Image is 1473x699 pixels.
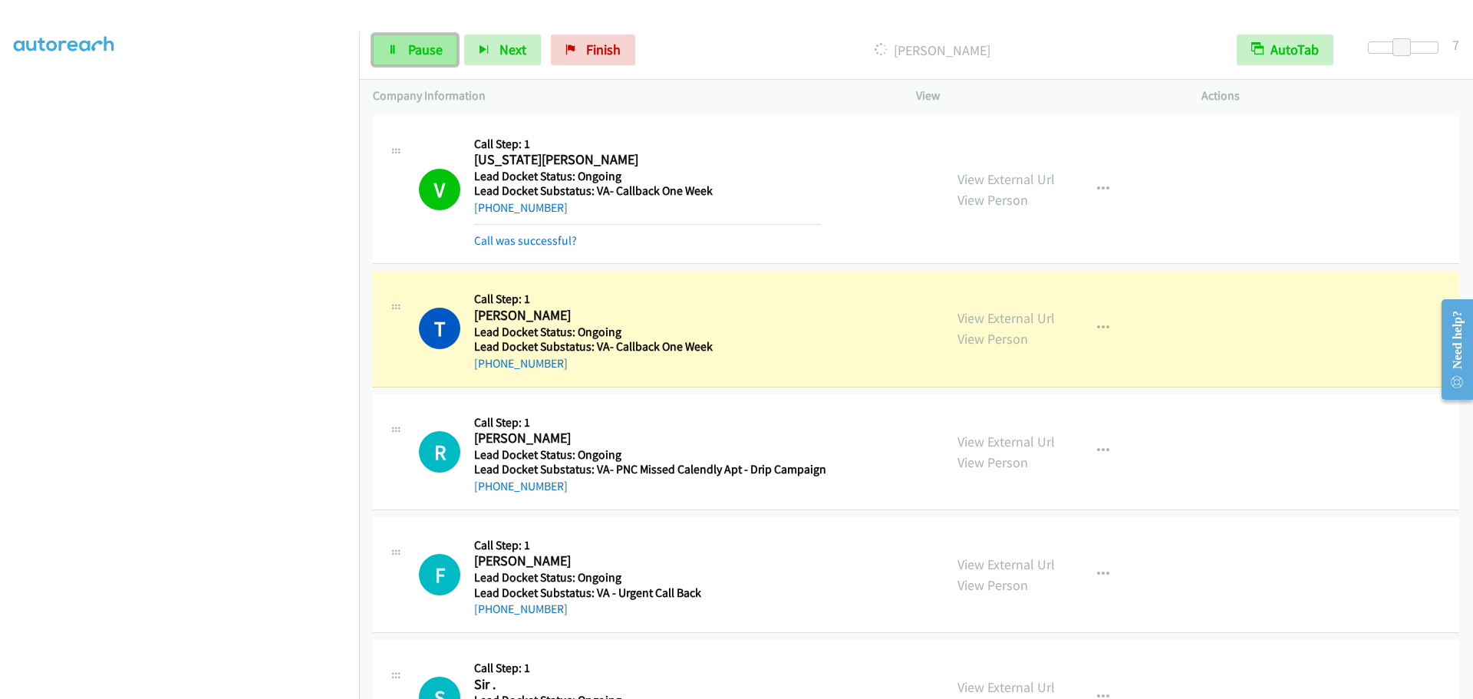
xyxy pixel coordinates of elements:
span: Pause [408,41,443,58]
h5: Call Step: 1 [474,538,821,553]
h2: [US_STATE][PERSON_NAME] [474,151,821,169]
h5: Lead Docket Substatus: VA- Callback One Week [474,339,821,354]
a: [PHONE_NUMBER] [474,356,568,371]
a: View Person [957,453,1028,471]
h1: R [419,431,460,473]
h5: Lead Docket Substatus: VA - Urgent Call Back [474,585,821,601]
iframe: Resource Center [1429,289,1473,410]
span: Finish [586,41,621,58]
a: View Person [957,191,1028,209]
a: [PHONE_NUMBER] [474,479,568,493]
h2: [PERSON_NAME] [474,552,821,570]
p: [PERSON_NAME] [656,40,1209,61]
h5: Lead Docket Status: Ongoing [474,169,821,184]
a: [PHONE_NUMBER] [474,200,568,215]
p: Company Information [373,87,888,105]
h1: V [419,169,460,210]
h5: Lead Docket Substatus: VA- PNC Missed Calendly Apt - Drip Campaign [474,462,826,477]
p: Actions [1201,87,1459,105]
h2: [PERSON_NAME] [474,307,821,325]
h5: Lead Docket Status: Ongoing [474,325,821,340]
span: Next [499,41,526,58]
a: View External Url [957,678,1055,696]
a: View Person [957,576,1028,594]
h5: Call Step: 1 [474,415,826,430]
h2: [PERSON_NAME] [474,430,821,447]
a: View External Url [957,433,1055,450]
h5: Call Step: 1 [474,292,821,307]
h1: T [419,308,460,349]
h5: Call Step: 1 [474,661,821,676]
div: The call is yet to be attempted [419,431,460,473]
a: Call was successful? [474,233,577,248]
a: Pause [373,35,457,65]
a: View External Url [957,170,1055,188]
h1: F [419,554,460,595]
div: 7 [1452,35,1459,55]
h5: Lead Docket Substatus: VA- Callback One Week [474,183,821,199]
a: [PHONE_NUMBER] [474,602,568,616]
button: AutoTab [1237,35,1333,65]
p: View [916,87,1174,105]
h5: Lead Docket Status: Ongoing [474,447,826,463]
h5: Lead Docket Status: Ongoing [474,570,821,585]
a: View External Url [957,309,1055,327]
button: Next [464,35,541,65]
h5: Call Step: 1 [474,137,821,152]
a: Finish [551,35,635,65]
h2: Sir . [474,676,821,694]
a: View External Url [957,556,1055,573]
a: View Person [957,330,1028,348]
